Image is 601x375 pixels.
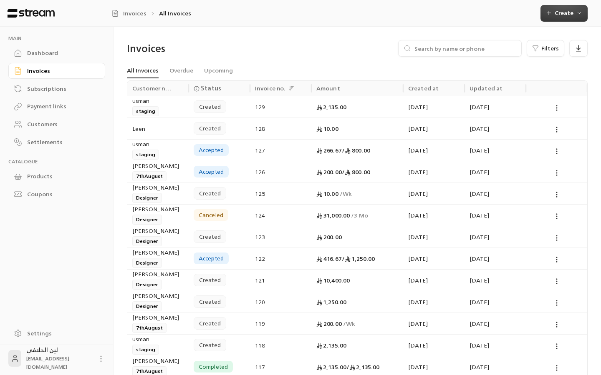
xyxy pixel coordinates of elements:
[470,291,521,312] div: [DATE]
[408,83,439,93] div: Created at
[351,210,368,220] span: / 3 Mo
[316,96,398,117] div: 2,135.00
[132,171,167,181] span: 7thAugust
[8,186,105,202] a: Coupons
[255,96,306,117] div: 129
[316,145,345,155] span: 266.67 /
[470,270,521,291] div: [DATE]
[316,226,398,247] div: 200.00
[8,45,105,61] a: Dashboard
[159,9,192,17] p: All Invoices
[316,205,398,226] div: 31,000.00
[470,226,521,247] div: [DATE]
[316,248,398,269] div: 1,250.00
[316,183,398,204] div: 10.00
[169,63,193,78] a: Overdue
[408,226,460,247] div: [DATE]
[7,9,56,18] img: Logo
[111,9,146,17] a: Invoices
[408,140,460,161] div: [DATE]
[127,42,236,55] div: Invoices
[132,291,184,300] div: [PERSON_NAME]
[111,9,191,17] nav: breadcrumb
[470,248,521,269] div: [DATE]
[255,140,306,161] div: 127
[132,236,162,246] span: Designer
[286,83,296,93] button: Sort
[132,83,173,93] div: Customer name
[27,172,95,180] div: Products
[8,158,105,165] p: CATALOGUE
[255,270,306,291] div: 121
[132,258,162,268] span: Designer
[127,63,159,78] a: All Invoices
[255,205,306,226] div: 124
[199,276,221,284] span: created
[132,323,167,333] span: 7thAugust
[199,232,221,241] span: created
[316,270,398,291] div: 10,400.00
[316,118,398,139] div: 10.00
[132,313,184,322] div: [PERSON_NAME]
[470,313,521,334] div: [DATE]
[527,40,564,57] button: Filters
[255,183,306,204] div: 125
[408,270,460,291] div: [DATE]
[27,138,95,146] div: Settlements
[255,161,306,182] div: 126
[340,188,352,199] span: / Wk
[132,356,184,365] div: [PERSON_NAME]
[132,183,184,192] div: [PERSON_NAME]
[199,341,221,349] span: created
[199,189,221,197] span: created
[408,205,460,226] div: [DATE]
[132,161,184,170] div: [PERSON_NAME]
[201,84,221,92] span: Status
[132,345,159,355] span: staging
[132,301,162,311] span: Designer
[343,318,355,329] span: / Wk
[470,83,503,93] div: Updated at
[408,335,460,356] div: [DATE]
[408,291,460,312] div: [DATE]
[470,161,521,182] div: [DATE]
[26,354,69,371] span: [EMAIL_ADDRESS][DOMAIN_NAME]
[8,168,105,185] a: Products
[8,35,105,42] p: MAIN
[316,253,345,264] span: 416.67 /
[470,140,521,161] div: [DATE]
[255,226,306,247] div: 123
[255,83,285,93] div: Invoice no.
[408,96,460,117] div: [DATE]
[27,120,95,128] div: Customers
[26,346,92,371] div: لين الحلافي
[316,161,398,182] div: 800.00
[8,98,105,115] a: Payment links
[132,335,184,344] div: usman
[541,45,559,51] span: Filters
[199,319,221,327] span: created
[408,313,460,334] div: [DATE]
[132,150,159,160] span: staging
[8,63,105,79] a: Invoices
[199,297,221,306] span: created
[199,146,224,154] span: accepted
[27,67,95,75] div: Invoices
[316,313,398,334] div: 200.00
[316,291,398,312] div: 1,250.00
[408,183,460,204] div: [DATE]
[8,325,105,341] a: Settings
[27,49,95,57] div: Dashboard
[132,215,162,225] span: Designer
[255,118,306,139] div: 128
[555,7,573,18] span: Create
[132,226,184,235] div: [PERSON_NAME]
[316,140,398,161] div: 800.00
[27,85,95,93] div: Subscriptions
[204,63,233,78] a: Upcoming
[316,335,398,356] div: 2,135.00
[255,335,306,356] div: 118
[27,329,95,337] div: Settings
[132,270,184,279] div: [PERSON_NAME]
[470,96,521,117] div: [DATE]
